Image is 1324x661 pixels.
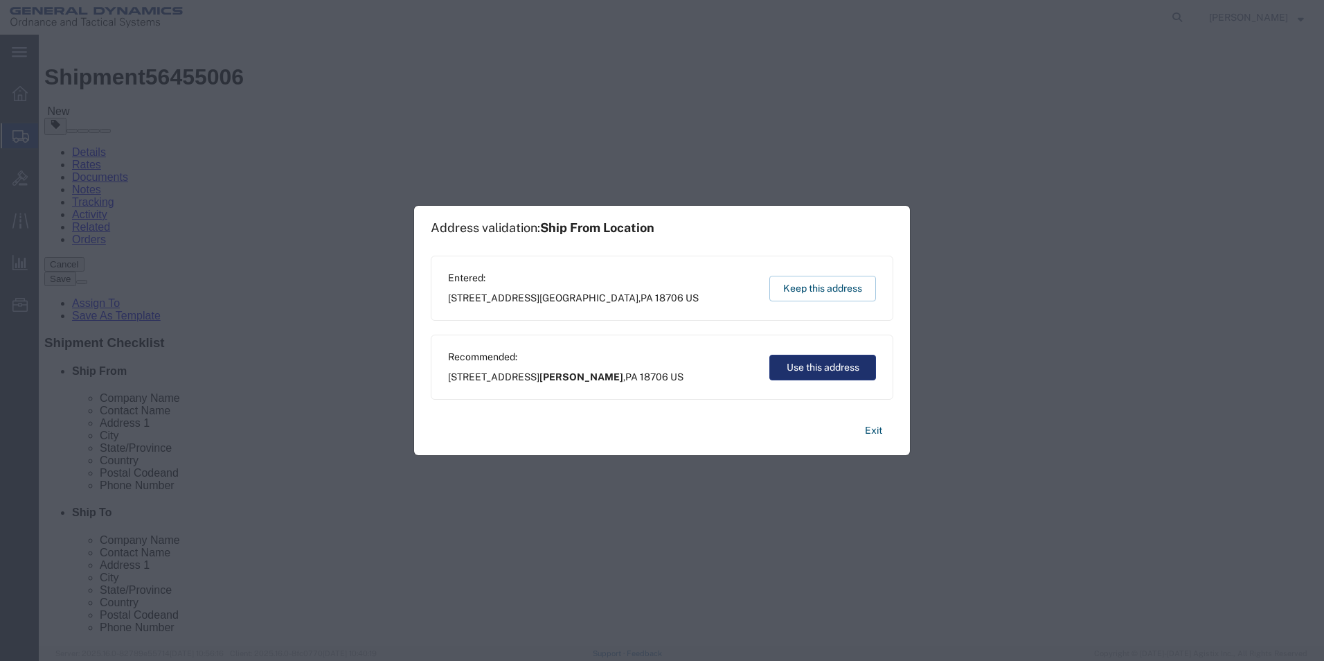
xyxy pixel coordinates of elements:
[670,371,683,382] span: US
[539,292,638,303] span: [GEOGRAPHIC_DATA]
[686,292,699,303] span: US
[448,350,683,364] span: Recommended:
[769,276,876,301] button: Keep this address
[625,371,638,382] span: PA
[640,371,668,382] span: 18706
[448,370,683,385] span: [STREET_ADDRESS] ,
[854,418,893,443] button: Exit
[448,291,699,306] span: [STREET_ADDRESS] ,
[769,355,876,380] button: Use this address
[539,371,623,382] span: [PERSON_NAME]
[431,220,654,236] h1: Address validation:
[641,292,653,303] span: PA
[655,292,683,303] span: 18706
[448,271,699,285] span: Entered:
[540,220,654,235] span: Ship From Location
